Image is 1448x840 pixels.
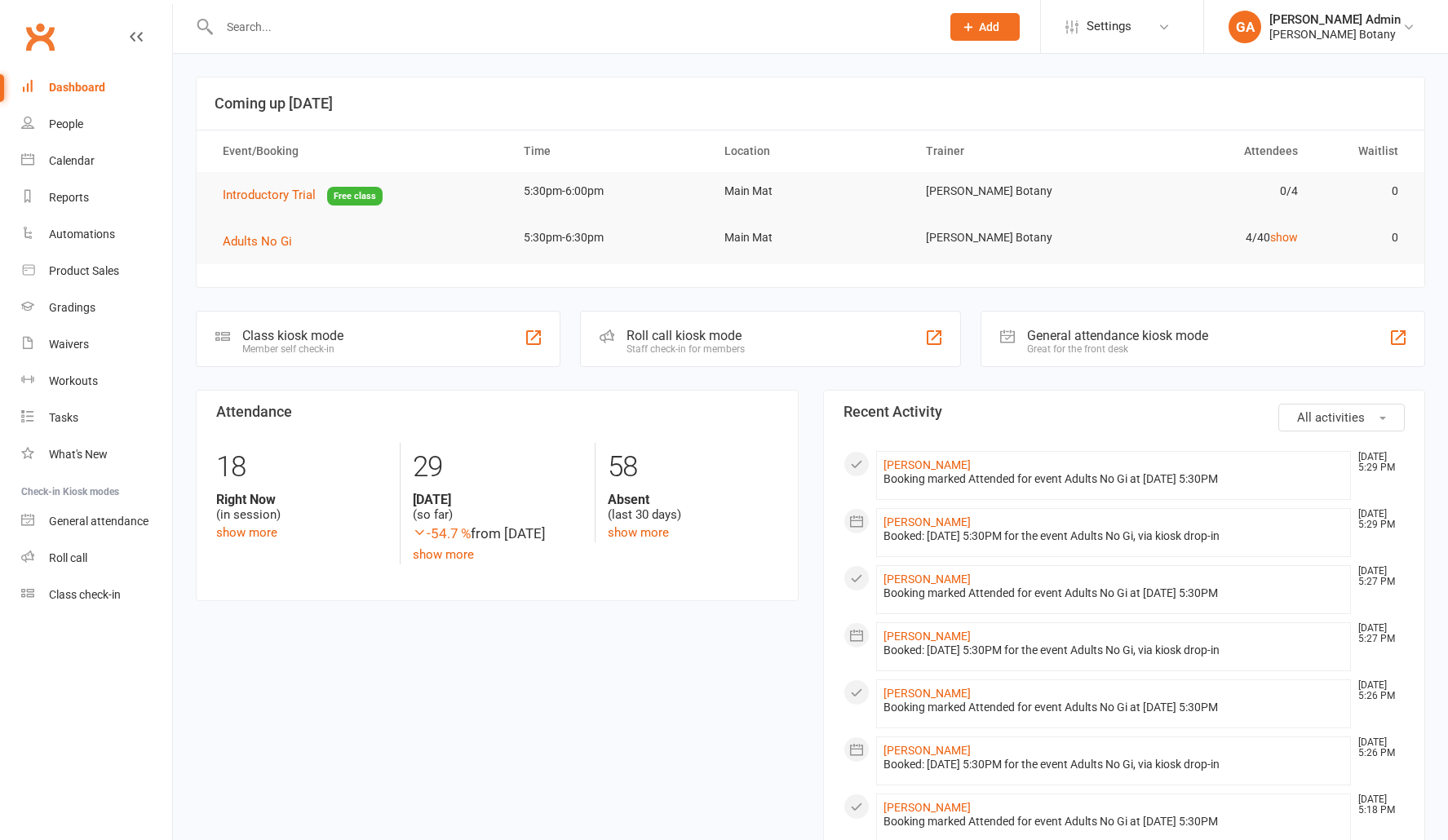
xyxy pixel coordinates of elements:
[1313,172,1413,210] td: 0
[979,20,999,33] span: Add
[21,216,172,253] a: Automations
[883,744,971,757] a: [PERSON_NAME]
[49,301,95,314] div: Gradings
[242,343,343,355] div: Member self check-in
[21,290,172,326] a: Gradings
[21,69,172,106] a: Dashboard
[950,13,1020,41] button: Add
[1313,219,1413,257] td: 0
[608,525,669,540] a: show more
[49,448,108,461] div: What's New
[1297,410,1365,425] span: All activities
[1269,27,1401,42] div: [PERSON_NAME] Botany
[1350,566,1404,587] time: [DATE] 5:27 PM
[608,492,778,523] div: (last 30 days)
[1027,343,1208,355] div: Great for the front desk
[883,701,1344,714] div: Booking marked Attended for event Adults No Gi at [DATE] 5:30PM
[49,154,95,167] div: Calendar
[21,179,172,216] a: Reports
[21,540,172,577] a: Roll call
[21,143,172,179] a: Calendar
[223,185,383,206] button: Introductory TrialFree class
[883,815,1344,829] div: Booking marked Attended for event Adults No Gi at [DATE] 5:30PM
[216,443,387,492] div: 18
[223,232,303,251] button: Adults No Gi
[223,188,316,202] span: Introductory Trial
[20,16,60,57] a: Clubworx
[883,472,1344,486] div: Booking marked Attended for event Adults No Gi at [DATE] 5:30PM
[413,525,471,542] span: -54.7 %
[608,492,778,507] strong: Absent
[1313,130,1413,172] th: Waitlist
[509,219,710,257] td: 5:30pm-6:30pm
[627,328,745,343] div: Roll call kiosk mode
[49,338,89,351] div: Waivers
[1229,11,1261,43] div: GA
[911,172,1112,210] td: [PERSON_NAME] Botany
[1350,623,1404,644] time: [DATE] 5:27 PM
[21,400,172,436] a: Tasks
[1112,219,1313,257] td: 4/40
[1350,452,1404,473] time: [DATE] 5:29 PM
[413,492,583,507] strong: [DATE]
[883,630,971,643] a: [PERSON_NAME]
[911,219,1112,257] td: [PERSON_NAME] Botany
[21,363,172,400] a: Workouts
[1350,680,1404,701] time: [DATE] 5:26 PM
[215,15,929,38] input: Search...
[509,130,710,172] th: Time
[49,411,78,424] div: Tasks
[21,503,172,540] a: General attendance kiosk mode
[509,172,710,210] td: 5:30pm-6:00pm
[1270,231,1298,244] a: show
[883,529,1344,543] div: Booked: [DATE] 5:30PM for the event Adults No Gi, via kiosk drop-in
[883,801,971,814] a: [PERSON_NAME]
[1087,8,1131,45] span: Settings
[49,191,89,204] div: Reports
[21,106,172,143] a: People
[49,551,87,564] div: Roll call
[883,515,971,528] a: [PERSON_NAME]
[883,458,971,471] a: [PERSON_NAME]
[208,130,509,172] th: Event/Booking
[216,492,387,507] strong: Right Now
[327,187,383,206] span: Free class
[21,253,172,290] a: Product Sales
[844,404,1406,420] h3: Recent Activity
[1112,172,1313,210] td: 0/4
[49,515,148,528] div: General attendance
[1269,12,1401,27] div: [PERSON_NAME] Admin
[49,588,121,601] div: Class check-in
[883,586,1344,600] div: Booking marked Attended for event Adults No Gi at [DATE] 5:30PM
[215,95,1406,112] h3: Coming up [DATE]
[1027,328,1208,343] div: General attendance kiosk mode
[710,130,910,172] th: Location
[49,228,115,241] div: Automations
[883,643,1344,657] div: Booked: [DATE] 5:30PM for the event Adults No Gi, via kiosk drop-in
[242,328,343,343] div: Class kiosk mode
[1350,737,1404,758] time: [DATE] 5:26 PM
[710,172,910,210] td: Main Mat
[1350,509,1404,530] time: [DATE] 5:29 PM
[883,573,971,586] a: [PERSON_NAME]
[21,436,172,473] a: What's New
[1112,130,1313,172] th: Attendees
[21,577,172,613] a: Class kiosk mode
[49,81,105,94] div: Dashboard
[627,343,745,355] div: Staff check-in for members
[911,130,1112,172] th: Trainer
[883,758,1344,771] div: Booked: [DATE] 5:30PM for the event Adults No Gi, via kiosk drop-in
[883,687,971,700] a: [PERSON_NAME]
[216,404,778,420] h3: Attendance
[413,547,474,562] a: show more
[413,443,583,492] div: 29
[1278,404,1405,431] button: All activities
[21,326,172,363] a: Waivers
[1350,794,1404,816] time: [DATE] 5:18 PM
[216,525,277,540] a: show more
[49,117,83,130] div: People
[216,492,387,523] div: (in session)
[49,374,98,387] div: Workouts
[413,492,583,523] div: (so far)
[223,234,292,249] span: Adults No Gi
